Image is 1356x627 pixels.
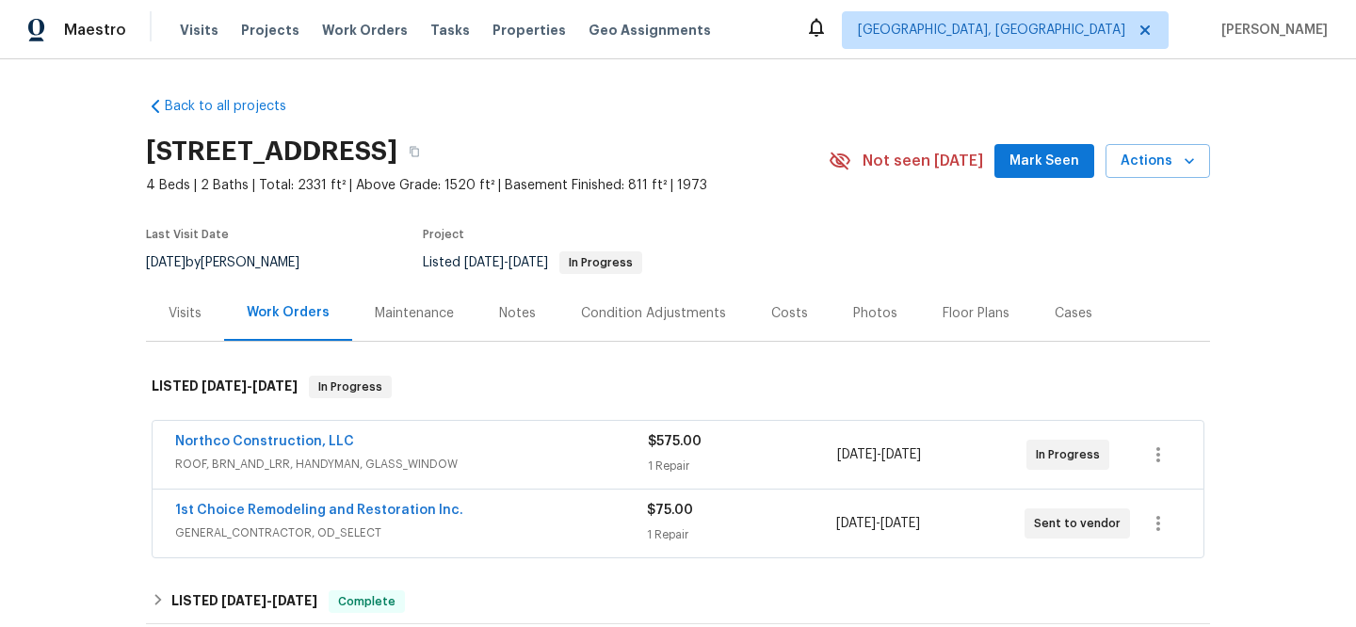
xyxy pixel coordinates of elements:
[1034,514,1128,533] span: Sent to vendor
[837,448,877,461] span: [DATE]
[252,379,298,393] span: [DATE]
[272,594,317,607] span: [DATE]
[169,304,202,323] div: Visits
[1106,144,1210,179] button: Actions
[247,303,330,322] div: Work Orders
[880,517,920,530] span: [DATE]
[152,376,298,398] h6: LISTED
[771,304,808,323] div: Costs
[647,525,835,544] div: 1 Repair
[589,21,711,40] span: Geo Assignments
[836,514,920,533] span: -
[994,144,1094,179] button: Mark Seen
[858,21,1125,40] span: [GEOGRAPHIC_DATA], [GEOGRAPHIC_DATA]
[1214,21,1328,40] span: [PERSON_NAME]
[423,256,642,269] span: Listed
[180,21,218,40] span: Visits
[146,229,229,240] span: Last Visit Date
[881,448,921,461] span: [DATE]
[175,504,463,517] a: 1st Choice Remodeling and Restoration Inc.
[241,21,299,40] span: Projects
[146,97,327,116] a: Back to all projects
[175,455,648,474] span: ROOF, BRN_AND_LRR, HANDYMAN, GLASS_WINDOW
[146,142,397,161] h2: [STREET_ADDRESS]
[397,135,431,169] button: Copy Address
[499,304,536,323] div: Notes
[175,523,647,542] span: GENERAL_CONTRACTOR, OD_SELECT
[492,21,566,40] span: Properties
[202,379,247,393] span: [DATE]
[221,594,317,607] span: -
[221,594,266,607] span: [DATE]
[146,256,186,269] span: [DATE]
[561,257,640,268] span: In Progress
[175,435,354,448] a: Northco Construction, LLC
[648,435,702,448] span: $575.00
[1009,150,1079,173] span: Mark Seen
[836,517,876,530] span: [DATE]
[943,304,1009,323] div: Floor Plans
[146,579,1210,624] div: LISTED [DATE]-[DATE]Complete
[64,21,126,40] span: Maestro
[331,592,403,611] span: Complete
[508,256,548,269] span: [DATE]
[202,379,298,393] span: -
[1055,304,1092,323] div: Cases
[423,229,464,240] span: Project
[853,304,897,323] div: Photos
[581,304,726,323] div: Condition Adjustments
[430,24,470,37] span: Tasks
[837,445,921,464] span: -
[146,357,1210,417] div: LISTED [DATE]-[DATE]In Progress
[322,21,408,40] span: Work Orders
[1121,150,1195,173] span: Actions
[375,304,454,323] div: Maintenance
[146,176,829,195] span: 4 Beds | 2 Baths | Total: 2331 ft² | Above Grade: 1520 ft² | Basement Finished: 811 ft² | 1973
[171,590,317,613] h6: LISTED
[311,378,390,396] span: In Progress
[648,457,837,475] div: 1 Repair
[647,504,693,517] span: $75.00
[464,256,548,269] span: -
[146,251,322,274] div: by [PERSON_NAME]
[1036,445,1107,464] span: In Progress
[464,256,504,269] span: [DATE]
[863,152,983,170] span: Not seen [DATE]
